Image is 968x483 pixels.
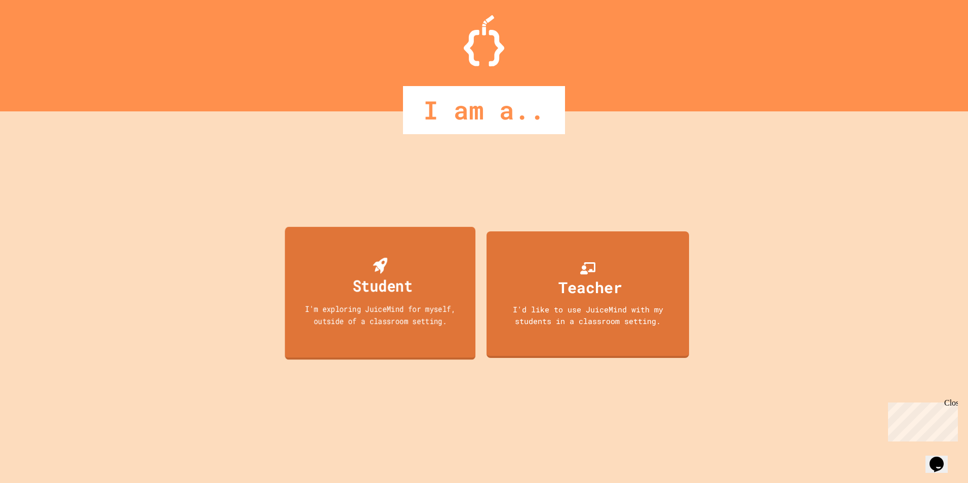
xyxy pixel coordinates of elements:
iframe: chat widget [925,442,958,473]
img: Logo.svg [464,15,504,66]
div: I'd like to use JuiceMind with my students in a classroom setting. [497,304,679,327]
div: I'm exploring JuiceMind for myself, outside of a classroom setting. [295,303,466,327]
div: I am a.. [403,86,565,134]
iframe: chat widget [884,398,958,441]
div: Student [352,274,413,298]
div: Teacher [558,276,622,299]
div: Chat with us now!Close [4,4,70,64]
